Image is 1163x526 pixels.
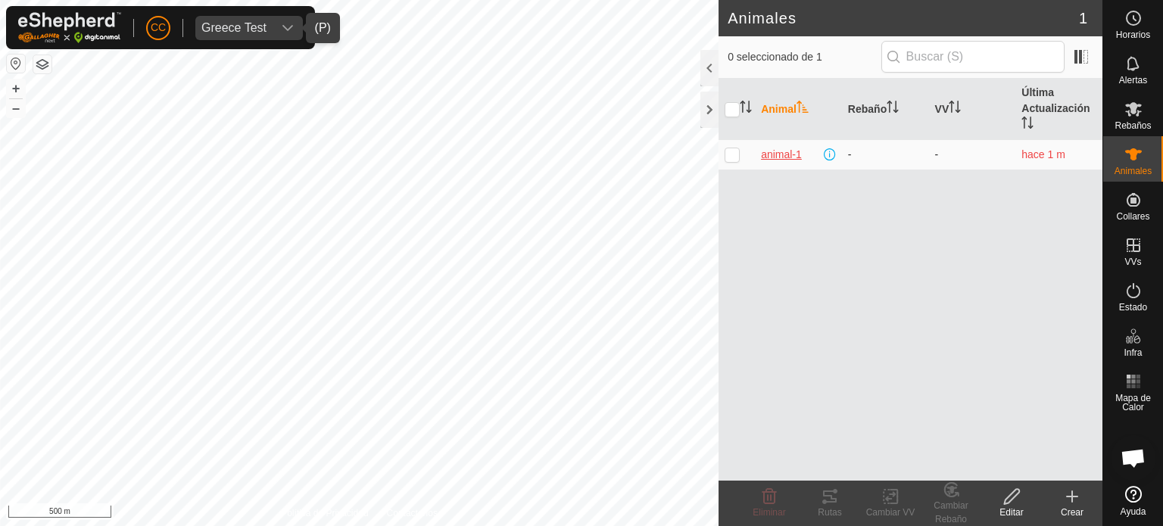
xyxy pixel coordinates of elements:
th: Última Actualización [1015,79,1102,140]
th: VV [929,79,1016,140]
span: CC [151,20,166,36]
button: – [7,99,25,117]
span: 1 [1079,7,1087,30]
div: Rutas [800,506,860,519]
span: Eliminar [753,507,785,518]
div: Cambiar VV [860,506,921,519]
p-sorticon: Activar para ordenar [797,103,809,115]
span: animal-1 [761,147,802,163]
div: - [848,147,923,163]
div: Crear [1042,506,1102,519]
app-display-virtual-paddock-transition: - [935,148,939,160]
span: Mapa de Calor [1107,394,1159,412]
h2: Animales [728,9,1079,27]
div: Open chat [1111,435,1156,481]
th: Rebaño [842,79,929,140]
input: Buscar (S) [881,41,1065,73]
button: Capas del Mapa [33,55,51,73]
p-sorticon: Activar para ordenar [740,103,752,115]
p-sorticon: Activar para ordenar [1021,119,1034,131]
span: Greece Test [195,16,273,40]
span: Ayuda [1121,507,1146,516]
span: VVs [1124,257,1141,266]
div: dropdown trigger [273,16,303,40]
div: Cambiar Rebaño [921,499,981,526]
a: Ayuda [1103,480,1163,522]
button: Restablecer Mapa [7,54,25,73]
span: Infra [1124,348,1142,357]
span: Alertas [1119,76,1147,85]
div: Greece Test [201,22,267,34]
a: Política de Privacidad [281,506,368,520]
span: Collares [1116,212,1149,221]
div: Editar [981,506,1042,519]
span: 7 ago 2025, 20:07 [1021,148,1065,160]
span: 0 seleccionado de 1 [728,49,881,65]
a: Contáctenos [387,506,438,520]
span: Estado [1119,303,1147,312]
p-sorticon: Activar para ordenar [949,103,961,115]
span: Animales [1115,167,1152,176]
span: Rebaños [1115,121,1151,130]
th: Animal [755,79,842,140]
button: + [7,79,25,98]
p-sorticon: Activar para ordenar [887,103,899,115]
span: Horarios [1116,30,1150,39]
img: Logo Gallagher [18,12,121,43]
